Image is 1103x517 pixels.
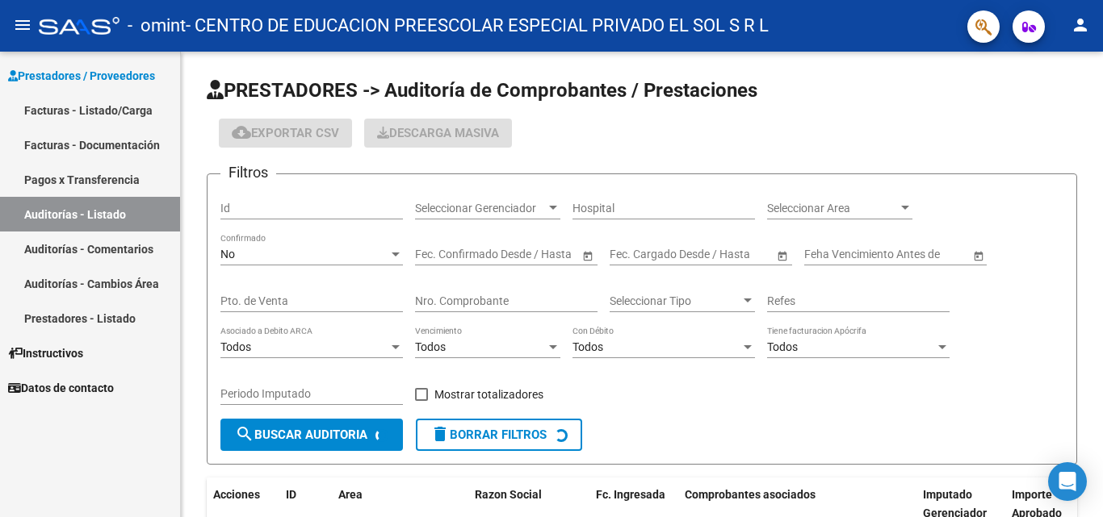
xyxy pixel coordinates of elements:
span: Seleccionar Tipo [610,294,740,308]
div: Open Intercom Messenger [1048,462,1087,501]
span: Razon Social [475,488,542,501]
mat-icon: cloud_download [232,123,251,142]
span: Seleccionar Area [767,202,898,215]
span: Area [338,488,363,501]
span: Todos [572,340,603,353]
mat-icon: delete [430,424,450,444]
input: Start date [415,248,465,261]
span: Instructivos [8,344,83,362]
span: ID [286,488,296,501]
button: Open calendar [774,247,791,264]
span: Borrar Filtros [430,427,547,442]
input: End date [673,248,753,261]
input: End date [479,248,558,261]
button: Buscar Auditoria [220,419,403,451]
mat-icon: person [1071,15,1090,35]
h3: Filtros [220,161,276,184]
span: Mostrar totalizadores [434,385,543,404]
button: Descarga Masiva [364,119,512,148]
span: Acciones [213,488,260,501]
input: Start date [610,248,660,261]
span: PRESTADORES -> Auditoría de Comprobantes / Prestaciones [207,79,757,102]
span: Seleccionar Gerenciador [415,202,546,215]
span: Buscar Auditoria [235,427,367,442]
span: - CENTRO DE EDUCACION PREESCOLAR ESPECIAL PRIVADO EL SOL S R L [186,8,769,44]
span: Datos de contacto [8,379,114,397]
button: Open calendar [970,247,987,264]
span: Prestadores / Proveedores [8,67,155,85]
span: Fc. Ingresada [596,488,665,501]
button: Open calendar [579,247,596,264]
app-download-masive: Descarga masiva de comprobantes (adjuntos) [364,119,512,148]
button: Exportar CSV [219,119,352,148]
span: Todos [220,340,251,353]
span: Comprobantes asociados [685,488,816,501]
span: Exportar CSV [232,126,339,140]
span: Descarga Masiva [377,126,499,140]
mat-icon: menu [13,15,32,35]
span: Todos [767,340,798,353]
span: - omint [128,8,186,44]
button: Borrar Filtros [416,419,582,451]
mat-icon: search [235,424,254,444]
span: No [220,248,235,261]
span: Todos [415,340,446,353]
